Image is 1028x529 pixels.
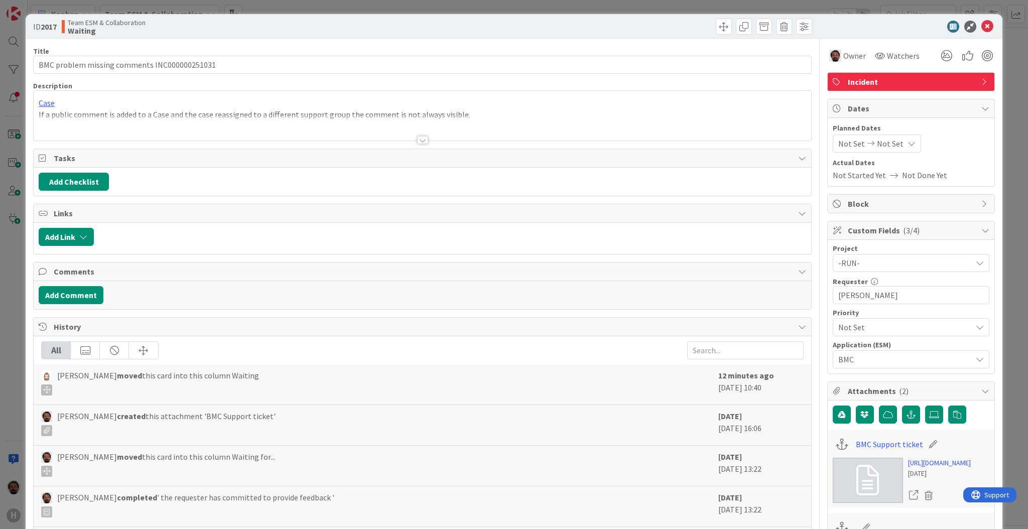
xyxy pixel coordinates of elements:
[33,56,812,74] input: type card name here...
[39,228,94,246] button: Add Link
[902,169,947,181] span: Not Done Yet
[54,321,793,333] span: History
[899,386,909,396] span: ( 2 )
[833,123,989,134] span: Planned Dates
[39,109,806,120] p: If a public comment is added to a Case and the case reassigned to a different support group the c...
[39,173,109,191] button: Add Checklist
[57,451,275,477] span: [PERSON_NAME] this card into this column Waiting for...
[718,451,804,481] div: [DATE] 13:22
[57,491,334,517] span: [PERSON_NAME] ' the requester has committed to provide feedback '
[838,320,967,334] span: Not Set
[41,452,52,463] img: AC
[117,452,142,462] b: moved
[57,369,259,395] span: [PERSON_NAME] this card into this column Waiting
[41,370,52,381] img: Rv
[39,98,55,108] a: Case
[718,370,774,380] b: 12 minutes ago
[33,21,57,33] span: ID
[829,50,841,62] img: AC
[908,468,971,479] div: [DATE]
[41,492,52,503] img: AC
[33,81,72,90] span: Description
[838,256,967,270] span: -RUN-
[33,47,49,56] label: Title
[57,410,276,436] span: [PERSON_NAME] this attachment 'BMC Support ticket'
[41,411,52,422] img: AC
[718,491,804,521] div: [DATE] 13:22
[718,492,742,502] b: [DATE]
[718,452,742,462] b: [DATE]
[833,158,989,168] span: Actual Dates
[848,198,976,210] span: Block
[903,225,920,235] span: ( 3/4 )
[54,152,793,164] span: Tasks
[838,352,967,366] span: BMC
[117,370,142,380] b: moved
[848,102,976,114] span: Dates
[908,458,971,468] a: [URL][DOMAIN_NAME]
[54,207,793,219] span: Links
[718,369,804,400] div: [DATE] 10:40
[687,341,804,359] input: Search...
[848,76,976,88] span: Incident
[833,277,868,286] label: Requester
[718,410,804,440] div: [DATE] 16:06
[833,245,989,252] div: Project
[68,27,146,35] b: Waiting
[877,138,904,150] span: Not Set
[848,224,976,236] span: Custom Fields
[21,2,46,14] span: Support
[838,138,865,150] span: Not Set
[117,411,146,421] b: created
[908,489,919,502] a: Open
[833,341,989,348] div: Application (ESM)
[117,492,157,502] b: completed
[848,385,976,397] span: Attachments
[856,438,923,450] a: BMC Support ticket
[843,50,866,62] span: Owner
[833,309,989,316] div: Priority
[42,342,71,359] div: All
[887,50,920,62] span: Watchers
[833,169,886,181] span: Not Started Yet
[54,266,793,278] span: Comments
[718,411,742,421] b: [DATE]
[68,19,146,27] span: Team ESM & Collaboration
[41,22,57,32] b: 2017
[39,286,103,304] button: Add Comment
